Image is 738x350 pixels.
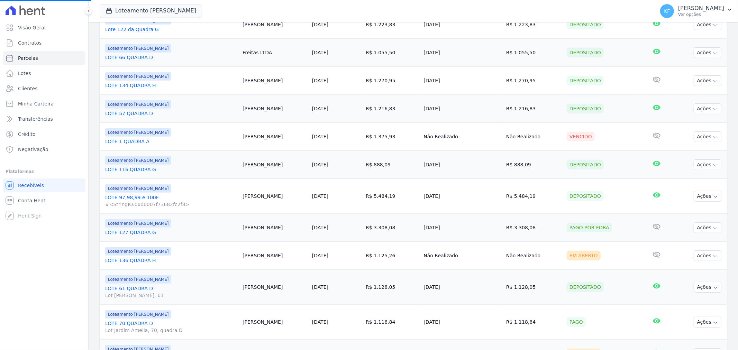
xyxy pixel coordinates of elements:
[105,285,237,299] a: LOTE 61 QUADRA DLot [PERSON_NAME], 61
[100,4,202,17] button: Loteamento [PERSON_NAME]
[694,131,721,142] button: Ações
[105,72,171,81] span: Loteamento [PERSON_NAME]
[105,275,171,284] span: Loteamento [PERSON_NAME]
[567,132,595,141] div: Vencido
[18,197,45,204] span: Conta Hent
[664,9,670,13] span: KF
[363,39,421,67] td: R$ 1.055,50
[363,95,421,123] td: R$ 1.216,83
[3,178,85,192] a: Recebíveis
[312,106,328,111] a: [DATE]
[240,67,309,95] td: [PERSON_NAME]
[312,50,328,55] a: [DATE]
[6,167,83,176] div: Plataformas
[503,123,564,151] td: Não Realizado
[567,160,604,169] div: Depositado
[312,284,328,290] a: [DATE]
[105,44,171,53] span: Loteamento [PERSON_NAME]
[694,75,721,86] button: Ações
[363,270,421,305] td: R$ 1.128,05
[105,320,237,334] a: LOTE 70 QUADRA DLot Jardim Amelia, 70, quadra D
[678,12,724,17] p: Ver opções
[3,142,85,156] a: Negativação
[3,97,85,111] a: Minha Carteira
[503,39,564,67] td: R$ 1.055,50
[105,128,171,137] span: Loteamento [PERSON_NAME]
[363,11,421,39] td: R$ 1.223,83
[240,214,309,242] td: [PERSON_NAME]
[503,179,564,214] td: R$ 5.484,19
[694,250,721,261] button: Ações
[694,47,721,58] button: Ações
[421,270,503,305] td: [DATE]
[503,11,564,39] td: R$ 1.223,83
[18,85,37,92] span: Clientes
[105,26,237,33] a: Lote 122 da Quadra G
[3,21,85,35] a: Visão Geral
[421,67,503,95] td: [DATE]
[105,219,171,228] span: Loteamento [PERSON_NAME]
[503,242,564,270] td: Não Realizado
[240,242,309,270] td: [PERSON_NAME]
[421,151,503,179] td: [DATE]
[3,51,85,65] a: Parcelas
[503,67,564,95] td: R$ 1.270,95
[678,5,724,12] p: [PERSON_NAME]
[18,131,36,138] span: Crédito
[567,20,604,29] div: Depositado
[105,138,237,145] a: LOTE 1 QUADRA A
[421,123,503,151] td: Não Realizado
[503,151,564,179] td: R$ 888,09
[363,67,421,95] td: R$ 1.270,95
[105,110,237,117] a: LOTE 57 QUADRA D
[105,327,237,334] span: Lot Jardim Amelia, 70, quadra D
[3,82,85,95] a: Clientes
[312,225,328,230] a: [DATE]
[567,282,604,292] div: Depositado
[3,194,85,208] a: Conta Hent
[240,270,309,305] td: [PERSON_NAME]
[18,55,38,62] span: Parcelas
[105,82,237,89] a: LOTE 134 QUADRA H
[694,159,721,170] button: Ações
[655,1,738,21] button: KF [PERSON_NAME] Ver opções
[363,179,421,214] td: R$ 5.484,19
[3,127,85,141] a: Crédito
[567,317,586,327] div: Pago
[105,100,171,109] span: Loteamento [PERSON_NAME]
[363,305,421,340] td: R$ 1.118,84
[105,292,237,299] span: Lot [PERSON_NAME], 61
[421,179,503,214] td: [DATE]
[694,103,721,114] button: Ações
[18,39,42,46] span: Contratos
[312,162,328,167] a: [DATE]
[567,191,604,201] div: Depositado
[105,194,237,208] a: LOTE 97,98,99 e 100F#<StringIO:0x00007f73682fc2f8>
[18,100,54,107] span: Minha Carteira
[18,116,53,122] span: Transferências
[105,310,171,319] span: Loteamento [PERSON_NAME]
[421,242,503,270] td: Não Realizado
[105,54,237,61] a: LOTE 66 QUADRA D
[3,66,85,80] a: Lotes
[421,214,503,242] td: [DATE]
[105,184,171,193] span: Loteamento [PERSON_NAME]
[694,222,721,233] button: Ações
[240,123,309,151] td: [PERSON_NAME]
[421,11,503,39] td: [DATE]
[18,24,46,31] span: Visão Geral
[421,95,503,123] td: [DATE]
[694,19,721,30] button: Ações
[18,70,31,77] span: Lotes
[18,182,44,189] span: Recebíveis
[240,11,309,39] td: [PERSON_NAME]
[240,305,309,340] td: [PERSON_NAME]
[363,214,421,242] td: R$ 3.308,08
[503,305,564,340] td: R$ 1.118,84
[694,191,721,202] button: Ações
[312,319,328,325] a: [DATE]
[567,76,604,85] div: Depositado
[567,104,604,113] div: Depositado
[240,95,309,123] td: [PERSON_NAME]
[312,253,328,258] a: [DATE]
